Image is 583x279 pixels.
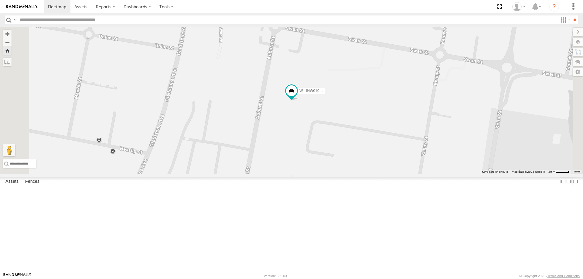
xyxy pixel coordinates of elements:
[512,170,545,173] span: Map data ©2025 Google
[547,274,580,278] a: Terms and Conditions
[6,5,38,9] img: rand-logo.svg
[558,15,571,24] label: Search Filter Options
[13,15,18,24] label: Search Query
[560,177,566,186] label: Dock Summary Table to the Left
[299,89,353,93] span: W - IHW010 - [PERSON_NAME]
[3,30,12,38] button: Zoom in
[566,177,572,186] label: Dock Summary Table to the Right
[3,38,12,46] button: Zoom out
[22,177,43,186] label: Fences
[573,68,583,76] label: Map Settings
[264,274,287,278] div: Version: 305.03
[3,144,15,156] button: Drag Pegman onto the map to open Street View
[572,177,578,186] label: Hide Summary Table
[3,46,12,55] button: Zoom Home
[519,274,580,278] div: © Copyright 2025 -
[547,170,571,174] button: Map Scale: 20 m per 41 pixels
[3,58,12,66] label: Measure
[482,170,508,174] button: Keyboard shortcuts
[549,2,559,12] i: ?
[574,171,580,173] a: Terms
[510,2,528,11] div: Tye Clark
[548,170,555,173] span: 20 m
[3,273,31,279] a: Visit our Website
[2,177,22,186] label: Assets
